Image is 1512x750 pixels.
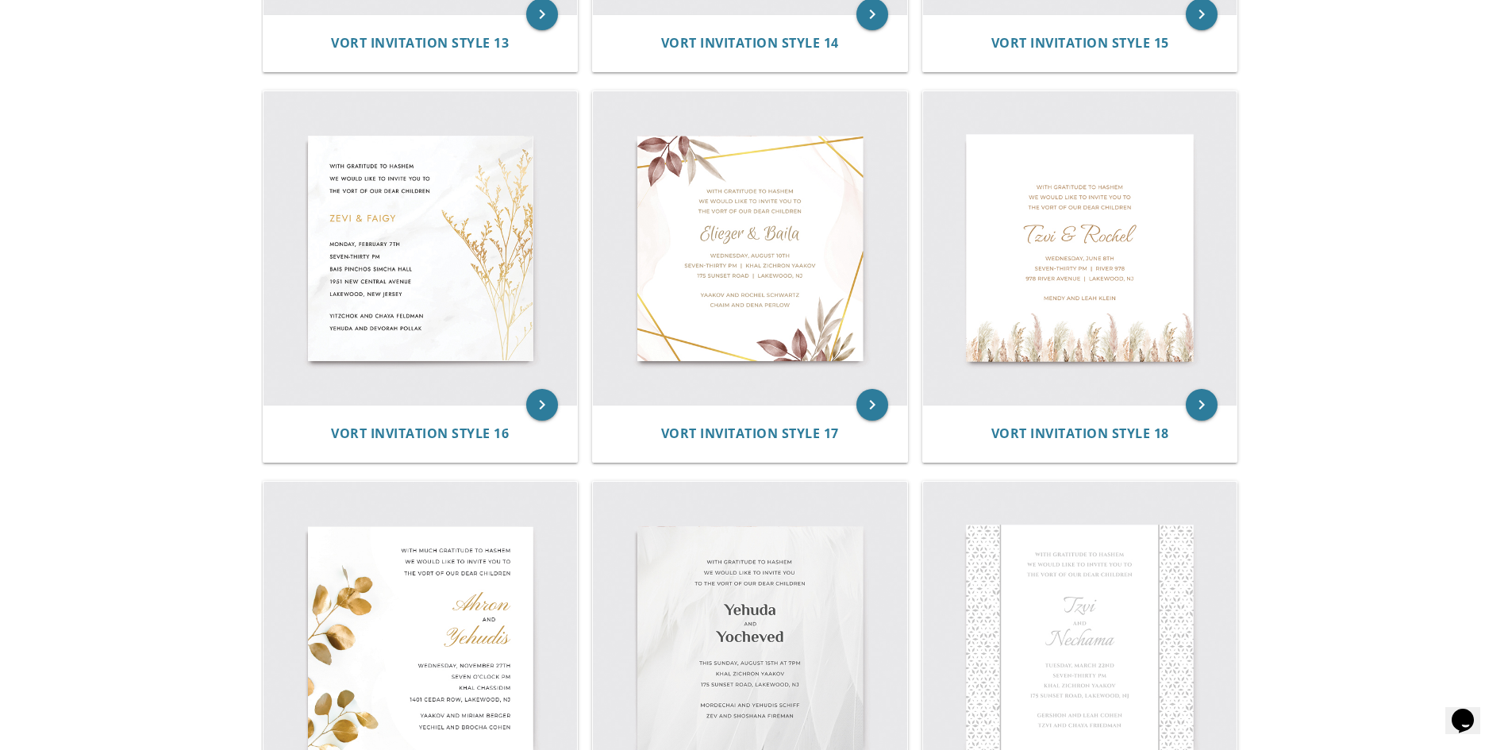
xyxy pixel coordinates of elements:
[856,389,888,421] a: keyboard_arrow_right
[1186,389,1218,421] a: keyboard_arrow_right
[593,91,907,406] img: Vort Invitation Style 17
[661,36,839,51] a: Vort Invitation Style 14
[331,34,509,52] span: Vort Invitation Style 13
[331,426,509,441] a: Vort Invitation Style 16
[331,36,509,51] a: Vort Invitation Style 13
[991,36,1169,51] a: Vort Invitation Style 15
[264,91,578,406] img: Vort Invitation Style 16
[991,425,1169,442] span: Vort Invitation Style 18
[331,425,509,442] span: Vort Invitation Style 16
[526,389,558,421] a: keyboard_arrow_right
[923,91,1237,406] img: Vort Invitation Style 18
[991,34,1169,52] span: Vort Invitation Style 15
[661,425,839,442] span: Vort Invitation Style 17
[661,426,839,441] a: Vort Invitation Style 17
[1445,687,1496,734] iframe: chat widget
[661,34,839,52] span: Vort Invitation Style 14
[991,426,1169,441] a: Vort Invitation Style 18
